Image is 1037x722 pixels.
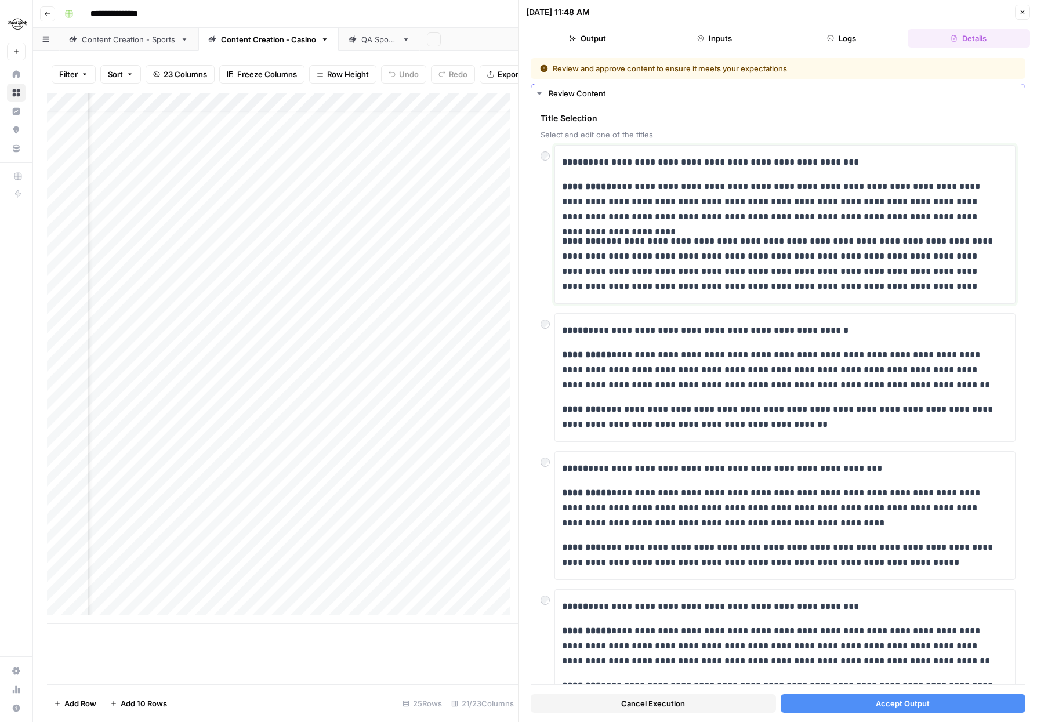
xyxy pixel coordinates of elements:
[541,129,1016,140] span: Select and edit one of the titles
[399,68,419,80] span: Undo
[64,698,96,709] span: Add Row
[47,694,103,713] button: Add Row
[108,68,123,80] span: Sort
[7,102,26,121] a: Insights
[237,68,297,80] span: Freeze Columns
[449,68,467,80] span: Redo
[146,65,215,84] button: 23 Columns
[653,29,775,48] button: Inputs
[339,28,420,51] a: QA Sports
[431,65,475,84] button: Redo
[327,68,369,80] span: Row Height
[540,63,902,74] div: Review and approve content to ensure it meets your expectations
[498,68,539,80] span: Export CSV
[908,29,1030,48] button: Details
[781,694,1026,713] button: Accept Output
[526,29,648,48] button: Output
[398,694,447,713] div: 25 Rows
[164,68,207,80] span: 23 Columns
[100,65,141,84] button: Sort
[549,88,1018,99] div: Review Content
[59,28,198,51] a: Content Creation - Sports
[221,34,316,45] div: Content Creation - Casino
[7,65,26,84] a: Home
[531,84,1025,103] button: Review Content
[361,34,397,45] div: QA Sports
[7,139,26,158] a: Your Data
[381,65,426,84] button: Undo
[447,694,518,713] div: 21/23 Columns
[541,113,1016,124] span: Title Selection
[526,6,590,18] div: [DATE] 11:48 AM
[480,65,546,84] button: Export CSV
[103,694,174,713] button: Add 10 Rows
[7,121,26,139] a: Opportunities
[7,662,26,680] a: Settings
[7,699,26,717] button: Help + Support
[621,698,685,709] span: Cancel Execution
[52,65,96,84] button: Filter
[219,65,304,84] button: Freeze Columns
[59,68,78,80] span: Filter
[7,84,26,102] a: Browse
[7,13,28,34] img: Hard Rock Digital Logo
[531,694,776,713] button: Cancel Execution
[82,34,176,45] div: Content Creation - Sports
[876,698,930,709] span: Accept Output
[7,9,26,38] button: Workspace: Hard Rock Digital
[781,29,903,48] button: Logs
[309,65,376,84] button: Row Height
[198,28,339,51] a: Content Creation - Casino
[7,680,26,699] a: Usage
[121,698,167,709] span: Add 10 Rows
